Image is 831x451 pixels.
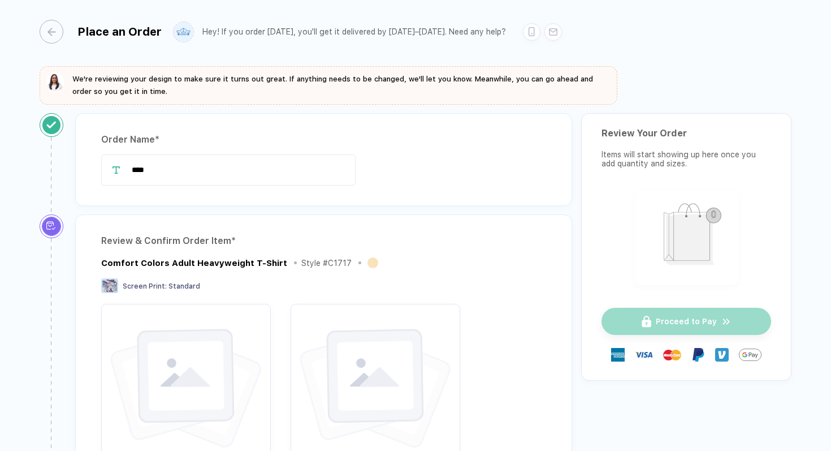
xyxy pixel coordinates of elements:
[640,196,733,278] img: shopping_bag.png
[601,150,771,168] div: Items will start showing up here once you add quantity and sizes.
[611,348,625,362] img: express
[601,128,771,139] div: Review Your Order
[101,232,546,250] div: Review & Confirm Order Item
[123,282,167,290] span: Screen Print :
[174,22,193,42] img: user profile
[101,258,287,268] div: Comfort Colors Adult Heavyweight T-Shirt
[715,348,729,362] img: Venmo
[77,25,162,38] div: Place an Order
[101,278,118,293] img: Screen Print
[739,343,761,366] img: Google Pay
[691,348,705,362] img: Paypal
[301,259,352,268] div: Style # C1717
[46,73,611,98] button: We're reviewing your design to make sure it turns out great. If anything needs to be changed, we'...
[635,346,653,364] img: visa
[46,73,64,91] img: sophie
[168,282,200,290] span: Standard
[72,75,593,96] span: We're reviewing your design to make sure it turns out great. If anything needs to be changed, we'...
[101,131,546,149] div: Order Name
[663,346,681,364] img: master-card
[202,27,506,37] div: Hey! If you order [DATE], you'll get it delivered by [DATE]–[DATE]. Need any help?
